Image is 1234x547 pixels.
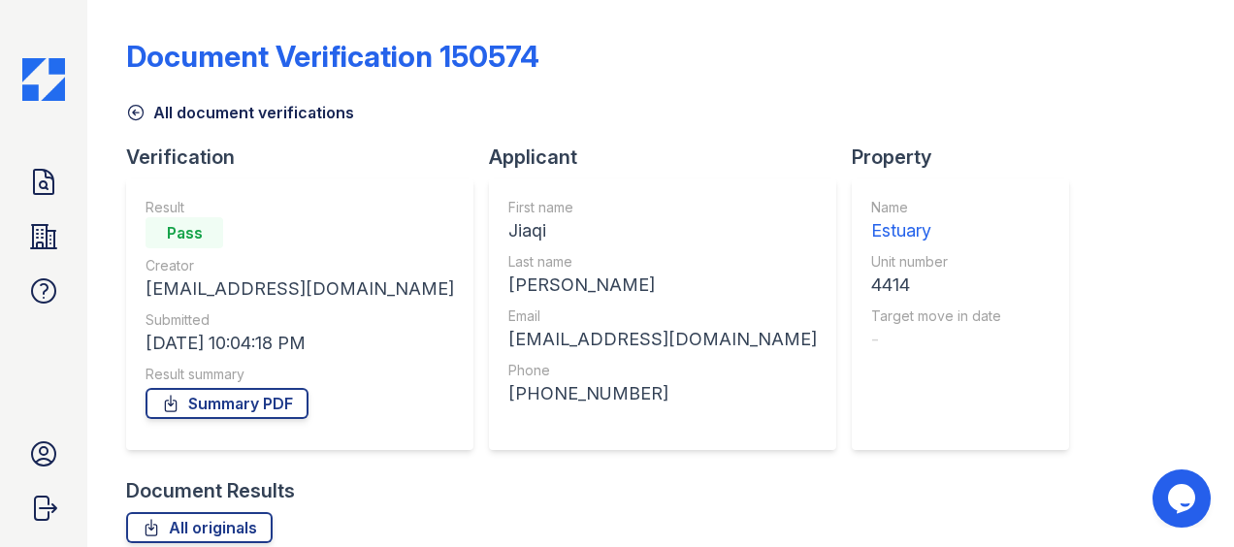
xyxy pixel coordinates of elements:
div: Jiaqi [508,217,817,244]
img: CE_Icon_Blue-c292c112584629df590d857e76928e9f676e5b41ef8f769ba2f05ee15b207248.png [22,58,65,101]
div: Creator [146,256,454,275]
div: 4414 [871,272,1001,299]
div: [PERSON_NAME] [508,272,817,299]
div: Verification [126,144,489,171]
div: Pass [146,217,223,248]
div: Name [871,198,1001,217]
div: Unit number [871,252,1001,272]
div: [PHONE_NUMBER] [508,380,817,407]
div: Target move in date [871,306,1001,326]
div: Estuary [871,217,1001,244]
a: Name Estuary [871,198,1001,244]
div: Document Results [126,477,295,504]
div: Last name [508,252,817,272]
div: [EMAIL_ADDRESS][DOMAIN_NAME] [508,326,817,353]
iframe: chat widget [1153,469,1215,528]
div: Email [508,306,817,326]
div: Document Verification 150574 [126,39,539,74]
div: [DATE] 10:04:18 PM [146,330,454,357]
div: Submitted [146,310,454,330]
div: [EMAIL_ADDRESS][DOMAIN_NAME] [146,275,454,303]
a: Summary PDF [146,388,308,419]
a: All originals [126,512,273,543]
a: All document verifications [126,101,354,124]
div: - [871,326,1001,353]
div: Result summary [146,365,454,384]
div: First name [508,198,817,217]
div: Result [146,198,454,217]
div: Property [852,144,1085,171]
div: Applicant [489,144,852,171]
div: Phone [508,361,817,380]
